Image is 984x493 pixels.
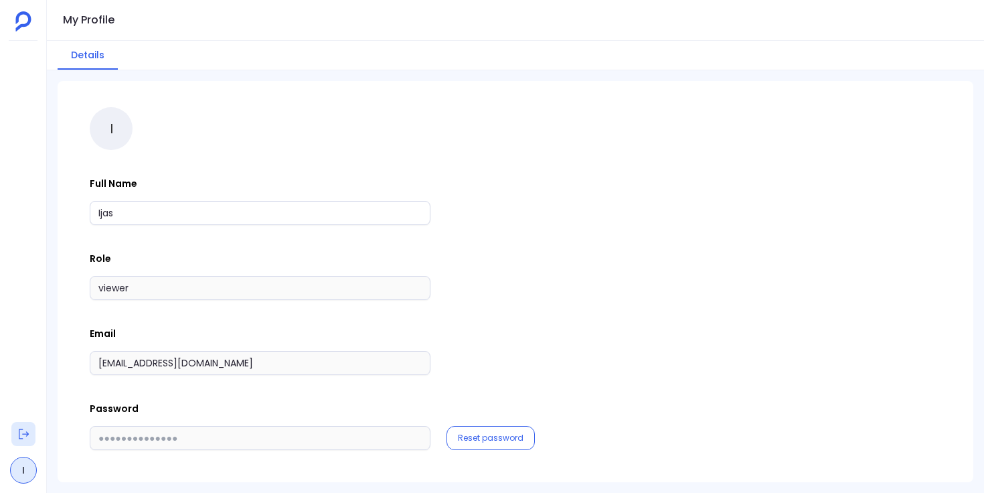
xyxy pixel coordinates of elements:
p: Email [90,327,941,340]
input: Full Name [90,201,430,225]
button: Details [58,41,118,70]
p: Role [90,252,941,265]
div: I [90,107,133,150]
input: Role [90,276,430,300]
p: Password [90,402,941,415]
h1: My Profile [63,11,114,29]
input: ●●●●●●●●●●●●●● [90,426,430,450]
input: Email [90,351,430,375]
img: petavue logo [15,11,31,31]
p: Full Name [90,177,941,190]
button: Reset password [458,433,523,443]
a: I [10,457,37,484]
